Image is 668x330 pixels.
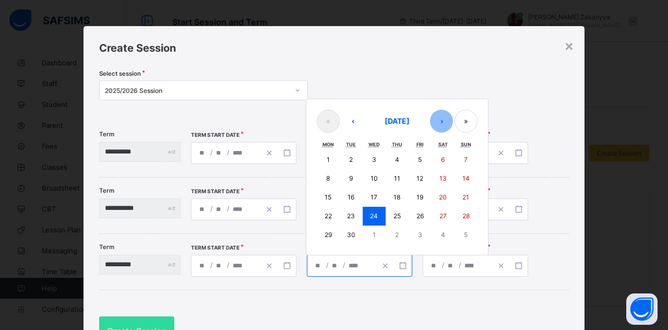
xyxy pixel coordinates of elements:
[439,212,447,220] abbr: June 27, 2026
[409,188,432,207] button: June 19, 2026
[462,212,470,220] abbr: June 28, 2026
[455,150,478,169] button: June 7, 2026
[393,212,401,220] abbr: June 25, 2026
[455,169,478,188] button: June 14, 2026
[386,169,409,188] button: June 11, 2026
[347,212,355,220] abbr: June 23, 2026
[441,156,445,163] abbr: June 6, 2026
[394,174,400,182] abbr: June 11, 2026
[385,116,410,125] span: [DATE]
[340,226,363,244] button: June 30, 2026
[416,142,424,147] abbr: Friday
[430,110,453,133] button: ›
[349,156,353,163] abbr: June 2, 2026
[346,142,356,147] abbr: Tuesday
[99,243,114,251] label: Term
[409,169,432,188] button: June 12, 2026
[386,188,409,207] button: June 18, 2026
[432,207,455,226] button: June 27, 2026
[372,156,376,163] abbr: June 3, 2026
[317,110,340,133] button: «
[395,156,399,163] abbr: June 4, 2026
[317,169,340,188] button: June 8, 2026
[326,174,330,182] abbr: June 8, 2026
[395,231,399,239] abbr: July 2, 2026
[325,212,332,220] abbr: June 22, 2026
[392,142,402,147] abbr: Thursday
[99,131,114,138] label: Term
[99,42,176,54] span: Create Session
[341,110,364,133] button: ‹
[363,188,386,207] button: June 17, 2026
[363,207,386,226] button: June 24, 2026
[226,261,230,269] span: /
[323,142,334,147] abbr: Monday
[99,70,141,77] span: Select session
[226,204,230,213] span: /
[368,142,380,147] abbr: Wednesday
[373,231,376,239] abbr: July 1, 2026
[348,193,354,201] abbr: June 16, 2026
[209,148,213,157] span: /
[325,231,332,239] abbr: June 29, 2026
[409,150,432,169] button: June 5, 2026
[409,207,432,226] button: June 26, 2026
[462,193,469,201] abbr: June 21, 2026
[317,207,340,226] button: June 22, 2026
[317,150,340,169] button: June 1, 2026
[371,193,377,201] abbr: June 17, 2026
[363,226,386,244] button: July 1, 2026
[439,174,447,182] abbr: June 13, 2026
[626,293,658,325] button: Open asap
[464,156,468,163] abbr: June 7, 2026
[416,193,423,201] abbr: June 19, 2026
[386,150,409,169] button: June 4, 2026
[462,174,470,182] abbr: June 14, 2026
[441,231,445,239] abbr: July 4, 2026
[191,188,240,194] span: Term Start Date
[99,187,114,194] label: Term
[432,188,455,207] button: June 20, 2026
[461,142,471,147] abbr: Sunday
[226,148,230,157] span: /
[317,188,340,207] button: June 15, 2026
[418,231,422,239] abbr: July 3, 2026
[455,188,478,207] button: June 21, 2026
[416,212,424,220] abbr: June 26, 2026
[363,150,386,169] button: June 3, 2026
[325,193,331,201] abbr: June 15, 2026
[327,156,330,163] abbr: June 1, 2026
[458,261,462,269] span: /
[438,142,448,147] abbr: Saturday
[191,244,240,251] span: Term Start Date
[416,174,423,182] abbr: June 12, 2026
[455,226,478,244] button: July 5, 2026
[418,156,422,163] abbr: June 5, 2026
[209,204,213,213] span: /
[455,110,478,133] button: »
[325,261,329,269] span: /
[393,193,400,201] abbr: June 18, 2026
[340,150,363,169] button: June 2, 2026
[342,261,346,269] span: /
[464,231,468,239] abbr: July 5, 2026
[105,87,289,95] div: 2025/2026 Session
[441,261,445,269] span: /
[340,188,363,207] button: June 16, 2026
[347,231,355,239] abbr: June 30, 2026
[409,226,432,244] button: July 3, 2026
[340,169,363,188] button: June 9, 2026
[564,37,574,54] div: ×
[366,110,428,133] button: [DATE]
[432,169,455,188] button: June 13, 2026
[371,174,378,182] abbr: June 10, 2026
[209,261,213,269] span: /
[455,207,478,226] button: June 28, 2026
[386,226,409,244] button: July 2, 2026
[349,174,353,182] abbr: June 9, 2026
[340,207,363,226] button: June 23, 2026
[191,132,240,138] span: Term Start Date
[432,226,455,244] button: July 4, 2026
[317,226,340,244] button: June 29, 2026
[432,150,455,169] button: June 6, 2026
